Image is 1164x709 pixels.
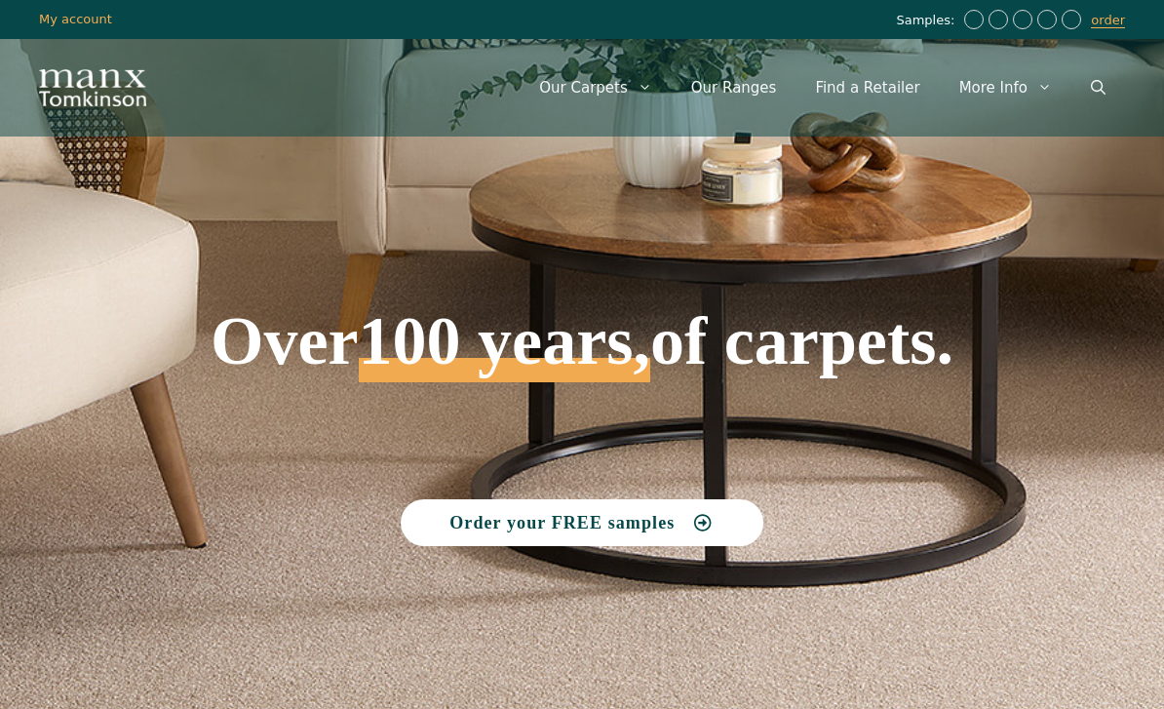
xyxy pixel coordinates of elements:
[520,59,1125,117] nav: Primary
[1071,59,1125,117] a: Open Search Bar
[39,12,112,26] a: My account
[896,13,959,29] span: Samples:
[359,324,650,382] span: 100 years,
[520,59,672,117] a: Our Carpets
[107,166,1057,382] h1: Over of carpets.
[39,69,146,106] img: Manx Tomkinson
[1091,13,1125,28] a: order
[401,499,763,546] a: Order your FREE samples
[940,59,1071,117] a: More Info
[449,514,675,532] span: Order your FREE samples
[672,59,796,117] a: Our Ranges
[795,59,939,117] a: Find a Retailer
